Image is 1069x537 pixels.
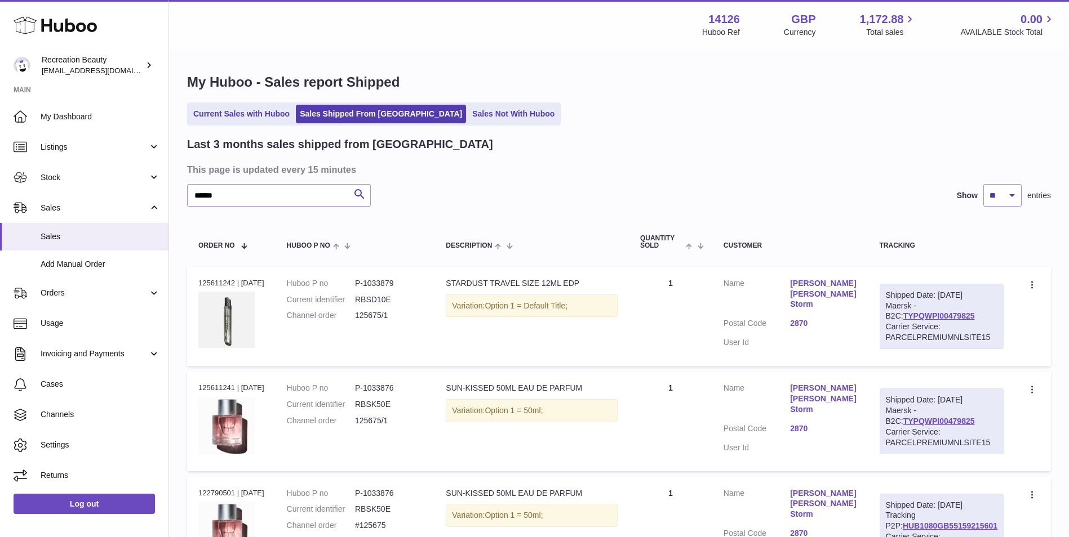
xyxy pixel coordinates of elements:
img: Sun-kissed50mledp.jpg [198,397,255,455]
dt: User Id [724,337,790,348]
span: My Dashboard [41,111,160,122]
div: Tracking [880,242,1004,249]
span: Stock [41,172,148,183]
dd: RBSK50E [355,399,423,410]
a: Sales Shipped From [GEOGRAPHIC_DATA] [296,105,466,123]
dd: 125675/1 [355,415,423,426]
dd: #125675 [355,520,423,531]
a: Log out [14,494,155,514]
a: Current Sales with Huboo [189,105,294,123]
dt: Name [724,383,790,418]
a: TYPQWPI00479825 [903,311,975,320]
h1: My Huboo - Sales report Shipped [187,73,1051,91]
span: Quantity Sold [640,235,684,249]
div: Shipped Date: [DATE] [886,395,997,405]
dt: Channel order [287,310,355,321]
dt: Postal Code [724,318,790,332]
span: entries [1027,190,1051,201]
a: 0.00 AVAILABLE Stock Total [960,12,1055,38]
span: Sales [41,231,160,242]
span: Description [446,242,492,249]
a: 2870 [790,423,857,434]
span: Order No [198,242,235,249]
dt: Current identifier [287,399,355,410]
dt: Postal Code [724,423,790,437]
dd: RBSD10E [355,294,423,305]
h2: Last 3 months sales shipped from [GEOGRAPHIC_DATA] [187,137,493,152]
dt: Huboo P no [287,278,355,289]
span: 0.00 [1021,12,1043,27]
td: 1 [629,267,712,366]
dt: Name [724,278,790,313]
dt: Current identifier [287,294,355,305]
span: AVAILABLE Stock Total [960,27,1055,38]
div: Variation: [446,399,618,422]
div: Carrier Service: PARCELPREMIUMNLSITE15 [886,321,997,343]
span: Listings [41,142,148,153]
span: Channels [41,409,160,420]
span: Huboo P no [287,242,330,249]
span: Cases [41,379,160,390]
a: HUB1080GB55159215601 [903,521,997,530]
dt: Huboo P no [287,488,355,499]
strong: 14126 [708,12,740,27]
span: Sales [41,203,148,213]
div: Huboo Ref [702,27,740,38]
a: [PERSON_NAME] [PERSON_NAME] Storm [790,383,857,415]
dt: User Id [724,442,790,453]
span: Invoicing and Payments [41,348,148,359]
div: 125611242 | [DATE] [198,278,264,288]
h3: This page is updated every 15 minutes [187,163,1048,176]
dt: Huboo P no [287,383,355,393]
a: Sales Not With Huboo [468,105,558,123]
span: Add Manual Order [41,259,160,270]
div: Variation: [446,504,618,527]
span: [EMAIL_ADDRESS][DOMAIN_NAME] [42,66,166,75]
span: Option 1 = Default Title; [485,301,567,310]
div: Customer [724,242,857,249]
td: 1 [629,372,712,471]
div: SUN-KISSED 50ML EAU DE PARFUM [446,488,618,499]
div: STARDUST TRAVEL SIZE 12ML EDP [446,278,618,289]
div: SUN-KISSED 50ML EAU DE PARFUM [446,383,618,393]
span: Total sales [866,27,916,38]
dd: P-1033876 [355,488,423,499]
label: Show [957,190,978,201]
img: Stardust-Bottle.jpg [198,292,255,348]
span: Settings [41,440,160,450]
div: 125611241 | [DATE] [198,383,264,393]
a: [PERSON_NAME] [PERSON_NAME] Storm [790,278,857,310]
div: Currency [784,27,816,38]
div: Maersk - B2C: [880,284,1004,349]
div: Recreation Beauty [42,55,143,76]
span: Returns [41,470,160,481]
strong: GBP [791,12,815,27]
dt: Name [724,488,790,523]
span: Option 1 = 50ml; [485,406,543,415]
dt: Channel order [287,520,355,531]
a: [PERSON_NAME] [PERSON_NAME] Storm [790,488,857,520]
a: 2870 [790,318,857,329]
dt: Channel order [287,415,355,426]
span: Orders [41,288,148,298]
div: 122790501 | [DATE] [198,488,264,498]
dt: Current identifier [287,504,355,514]
dd: P-1033876 [355,383,423,393]
dd: RBSK50E [355,504,423,514]
div: Shipped Date: [DATE] [886,290,997,301]
span: Option 1 = 50ml; [485,511,543,520]
a: 1,172.88 Total sales [860,12,917,38]
div: Carrier Service: PARCELPREMIUMNLSITE15 [886,427,997,448]
div: Maersk - B2C: [880,388,1004,454]
dd: P-1033879 [355,278,423,289]
a: TYPQWPI00479825 [903,417,975,426]
div: Variation: [446,294,618,317]
span: 1,172.88 [860,12,904,27]
div: Shipped Date: [DATE] [886,500,997,511]
img: customercare@recreationbeauty.com [14,57,30,74]
span: Usage [41,318,160,329]
dd: 125675/1 [355,310,423,321]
